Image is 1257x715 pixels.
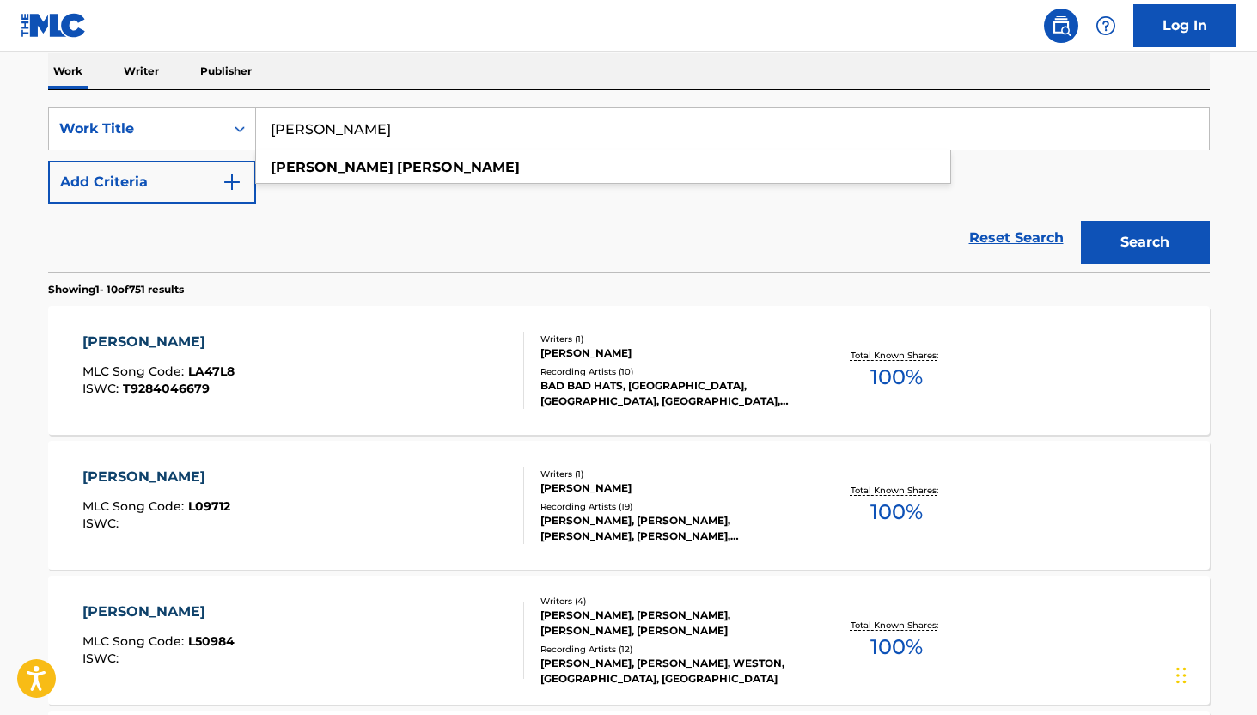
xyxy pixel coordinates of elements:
[1081,221,1210,264] button: Search
[540,378,800,409] div: BAD BAD HATS, [GEOGRAPHIC_DATA], [GEOGRAPHIC_DATA], [GEOGRAPHIC_DATA], [GEOGRAPHIC_DATA]
[59,119,214,139] div: Work Title
[540,365,800,378] div: Recording Artists ( 10 )
[1171,632,1257,715] iframe: Chat Widget
[82,516,123,531] span: ISWC :
[82,651,123,666] span: ISWC :
[851,619,943,632] p: Total Known Shares:
[188,498,230,514] span: L09712
[48,161,256,204] button: Add Criteria
[119,53,164,89] p: Writer
[48,282,184,297] p: Showing 1 - 10 of 751 results
[540,656,800,687] div: [PERSON_NAME], [PERSON_NAME], WESTON, [GEOGRAPHIC_DATA], [GEOGRAPHIC_DATA]
[82,332,235,352] div: [PERSON_NAME]
[123,381,210,396] span: T9284046679
[1051,15,1071,36] img: search
[48,53,88,89] p: Work
[540,608,800,639] div: [PERSON_NAME], [PERSON_NAME], [PERSON_NAME], [PERSON_NAME]
[82,364,188,379] span: MLC Song Code :
[1044,9,1078,43] a: Public Search
[540,500,800,513] div: Recording Artists ( 19 )
[82,381,123,396] span: ISWC :
[540,513,800,544] div: [PERSON_NAME], [PERSON_NAME], [PERSON_NAME], [PERSON_NAME], [PERSON_NAME]
[540,345,800,361] div: [PERSON_NAME]
[82,602,235,622] div: [PERSON_NAME]
[1176,650,1187,701] div: Drag
[870,497,923,528] span: 100 %
[1089,9,1123,43] div: Help
[82,633,188,649] span: MLC Song Code :
[195,53,257,89] p: Publisher
[851,484,943,497] p: Total Known Shares:
[870,632,923,663] span: 100 %
[1095,15,1116,36] img: help
[540,333,800,345] div: Writers ( 1 )
[870,362,923,393] span: 100 %
[222,172,242,192] img: 9d2ae6d4665cec9f34b9.svg
[540,595,800,608] div: Writers ( 4 )
[540,643,800,656] div: Recording Artists ( 12 )
[540,467,800,480] div: Writers ( 1 )
[397,159,520,175] strong: [PERSON_NAME]
[48,107,1210,272] form: Search Form
[21,13,87,38] img: MLC Logo
[961,219,1072,257] a: Reset Search
[1133,4,1236,47] a: Log In
[48,576,1210,705] a: [PERSON_NAME]MLC Song Code:L50984ISWC:Writers (4)[PERSON_NAME], [PERSON_NAME], [PERSON_NAME], [PE...
[48,441,1210,570] a: [PERSON_NAME]MLC Song Code:L09712ISWC:Writers (1)[PERSON_NAME]Recording Artists (19)[PERSON_NAME]...
[82,467,230,487] div: [PERSON_NAME]
[540,480,800,496] div: [PERSON_NAME]
[188,633,235,649] span: L50984
[48,306,1210,435] a: [PERSON_NAME]MLC Song Code:LA47L8ISWC:T9284046679Writers (1)[PERSON_NAME]Recording Artists (10)BA...
[851,349,943,362] p: Total Known Shares:
[188,364,235,379] span: LA47L8
[271,159,394,175] strong: [PERSON_NAME]
[82,498,188,514] span: MLC Song Code :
